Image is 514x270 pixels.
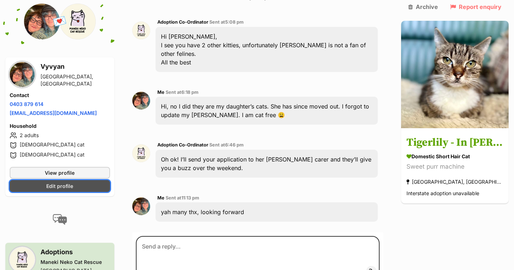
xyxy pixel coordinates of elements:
h3: Adoptions [41,247,110,257]
span: Sent at [166,195,199,201]
div: yah many thx, looking forward [156,202,378,222]
span: Sent at [209,142,244,148]
a: 0403 879 614 [10,101,43,107]
span: View profile [45,169,75,177]
span: Edit profile [46,182,73,190]
img: Vyvyan profile pic [132,197,150,215]
div: Oh ok! I’ll send your application to her [PERSON_NAME] carer and they’ll give you a buzz over the... [156,150,378,178]
div: Maneki Neko Cat Rescue [41,259,110,266]
h4: Household [10,122,110,130]
a: [EMAIL_ADDRESS][DOMAIN_NAME] [10,110,97,116]
img: Maneki Neko Cat Rescue profile pic [60,4,96,39]
div: [GEOGRAPHIC_DATA], [GEOGRAPHIC_DATA] [41,73,110,87]
span: 11:13 pm [181,195,199,201]
span: 💌 [52,14,68,29]
span: Sent at [209,19,244,25]
img: Vyvyan profile pic [10,62,35,87]
h3: Tigerlily - In [PERSON_NAME] care in [GEOGRAPHIC_DATA] [406,135,503,151]
span: Adoption Co-Ordinator [157,142,208,148]
div: Sweet purr machine [406,162,503,172]
a: Report enquiry [450,4,501,10]
div: Hi, no I did they are my daughter’s cats. She has since moved out. I forgot to update my [PERSON_... [156,97,378,125]
img: Adoption Co-Ordinator profile pic [132,21,150,39]
li: 2 adults [10,131,110,140]
img: Vyvyan profile pic [132,92,150,110]
li: [DEMOGRAPHIC_DATA] cat [10,141,110,150]
img: conversation-icon-4a6f8262b818ee0b60e3300018af0b2d0b884aa5de6e9bcb8d3d4eeb1a70a7c4.svg [53,214,67,225]
a: Edit profile [10,180,110,192]
span: 5:08 pm [225,19,244,25]
li: [DEMOGRAPHIC_DATA] cat [10,151,110,160]
div: Hi [PERSON_NAME], I see you have 2 other kitties, unfortunately [PERSON_NAME] is not a fan of oth... [156,27,378,72]
img: Tigerlily - In foster care in Carlton North [401,21,509,128]
span: Me [157,195,165,201]
a: Tigerlily - In [PERSON_NAME] care in [GEOGRAPHIC_DATA] Domestic Short Hair Cat Sweet purr machine... [401,130,509,204]
h4: Contact [10,92,110,99]
span: Adoption Co-Ordinator [157,19,208,25]
h3: Vyvyan [41,62,110,72]
span: Sent at [166,90,199,95]
div: [GEOGRAPHIC_DATA], [GEOGRAPHIC_DATA] [406,177,503,187]
a: View profile [10,167,110,179]
span: 6:46 pm [225,142,244,148]
a: Archive [408,4,438,10]
span: Interstate adoption unavailable [406,191,479,197]
span: Me [157,90,165,95]
span: 6:18 pm [181,90,199,95]
div: Domestic Short Hair Cat [406,153,503,160]
img: Adoption Co-Ordinator profile pic [132,144,150,162]
img: Vyvyan profile pic [24,4,60,39]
